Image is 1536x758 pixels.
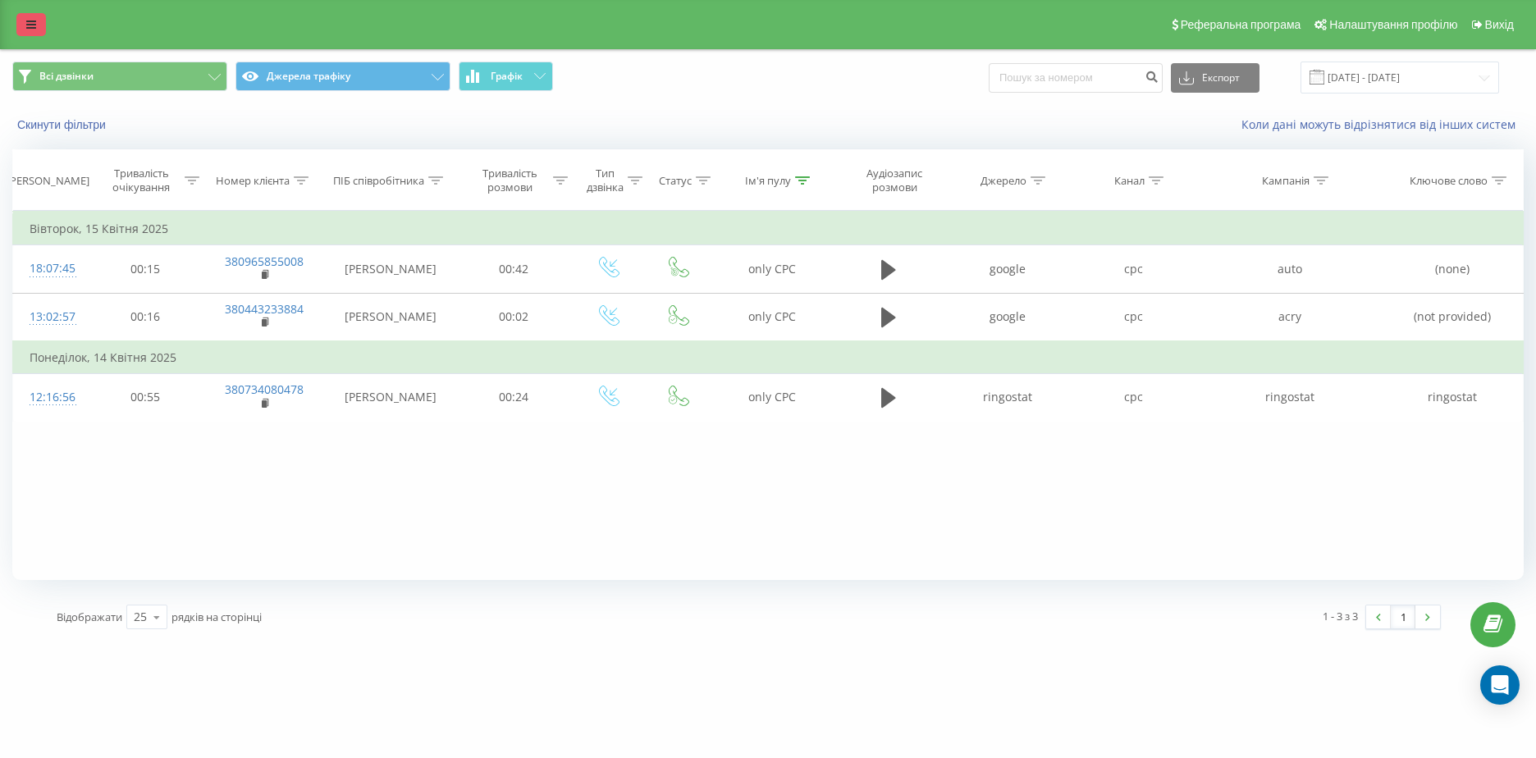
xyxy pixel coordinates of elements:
[325,245,455,293] td: [PERSON_NAME]
[30,381,71,413] div: 12:16:56
[1071,293,1196,341] td: cpc
[12,117,114,132] button: Скинути фільтри
[1383,293,1523,341] td: (not provided)
[1485,18,1514,31] span: Вихід
[57,610,122,624] span: Відображати
[981,174,1026,188] div: Джерело
[225,381,304,397] a: 380734080478
[459,62,553,91] button: Графік
[455,293,572,341] td: 00:02
[1323,608,1358,624] div: 1 - 3 з 3
[12,62,227,91] button: Всі дзвінки
[333,174,424,188] div: ПІБ співробітника
[1196,373,1383,421] td: ringostat
[1171,63,1259,93] button: Експорт
[1196,293,1383,341] td: acry
[325,293,455,341] td: [PERSON_NAME]
[712,373,834,421] td: only CPC
[945,245,1071,293] td: google
[491,71,523,82] span: Графік
[945,293,1071,341] td: google
[1241,116,1524,132] a: Коли дані можуть відрізнятися вiд інших систем
[945,373,1071,421] td: ringostat
[712,245,834,293] td: only CPC
[712,293,834,341] td: only CPC
[13,212,1524,245] td: Вівторок, 15 Квітня 2025
[325,373,455,421] td: [PERSON_NAME]
[1383,373,1523,421] td: ringostat
[225,301,304,317] a: 380443233884
[1391,605,1415,628] a: 1
[1196,245,1383,293] td: auto
[455,373,572,421] td: 00:24
[1480,665,1520,705] div: Open Intercom Messenger
[587,167,624,194] div: Тип дзвінка
[1383,245,1523,293] td: (none)
[1410,174,1488,188] div: Ключове слово
[1071,373,1196,421] td: cpc
[989,63,1163,93] input: Пошук за номером
[745,174,791,188] div: Ім'я пулу
[1114,174,1145,188] div: Канал
[30,253,71,285] div: 18:07:45
[455,245,572,293] td: 00:42
[225,253,304,269] a: 380965855008
[848,167,940,194] div: Аудіозапис розмови
[659,174,692,188] div: Статус
[102,167,181,194] div: Тривалість очікування
[1262,174,1310,188] div: Кампанія
[13,341,1524,374] td: Понеділок, 14 Квітня 2025
[1181,18,1301,31] span: Реферальна програма
[87,373,203,421] td: 00:55
[470,167,549,194] div: Тривалість розмови
[216,174,290,188] div: Номер клієнта
[235,62,450,91] button: Джерела трафіку
[87,245,203,293] td: 00:15
[87,293,203,341] td: 00:16
[171,610,262,624] span: рядків на сторінці
[30,301,71,333] div: 13:02:57
[39,70,94,83] span: Всі дзвінки
[7,174,89,188] div: [PERSON_NAME]
[134,609,147,625] div: 25
[1329,18,1457,31] span: Налаштування профілю
[1071,245,1196,293] td: cpc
